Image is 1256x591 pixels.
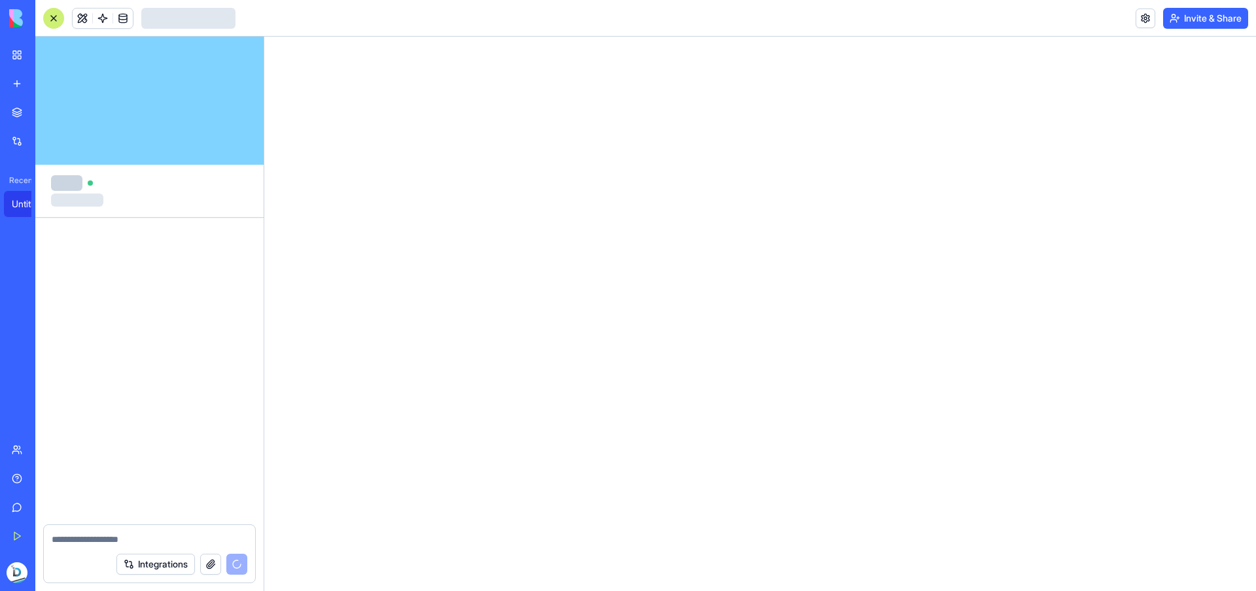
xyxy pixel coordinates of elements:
div: Untitled App [12,197,48,211]
img: logo [9,9,90,27]
button: Integrations [116,554,195,575]
span: Recent [4,175,31,186]
button: Invite & Share [1163,8,1248,29]
a: Untitled App [4,191,56,217]
img: ACg8ocIsExZaiI4AlC3v-SslkNNf66gkq0Gzhzjo2Zl1eckxGIQV6g8T=s96-c [7,562,27,583]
